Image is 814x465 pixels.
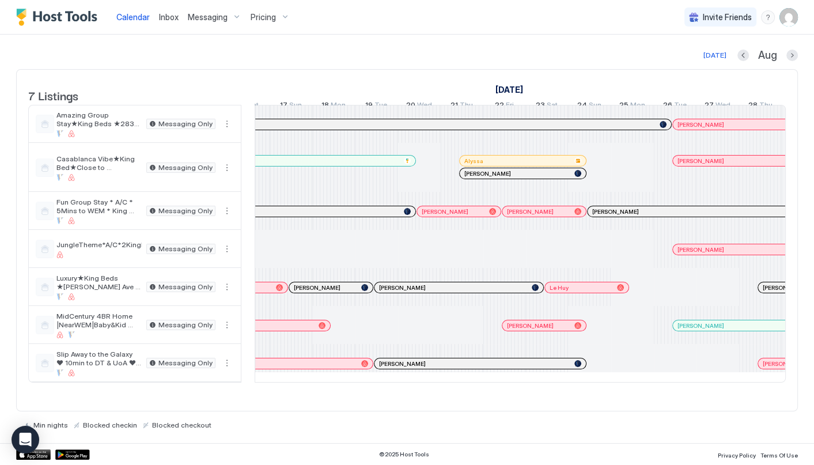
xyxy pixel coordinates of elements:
span: [PERSON_NAME] [763,360,809,368]
div: menu [761,10,775,24]
span: 7 Listings [28,86,78,104]
span: MidCentury 4BR Home |NearWEM|Baby&Kid friendly|A/C [56,312,142,329]
span: Slip Away to the Galaxy ♥ 10min to DT & UoA ♥ Baby Friendly ♥ Free Parking [56,350,142,367]
a: Privacy Policy [718,448,756,460]
a: August 20, 2025 [403,98,435,115]
span: 27 [705,100,714,112]
button: More options [220,204,234,218]
span: [PERSON_NAME] [464,170,511,177]
span: Mon [630,100,645,112]
span: 26 [663,100,672,112]
span: [PERSON_NAME] [507,322,554,330]
span: Messaging [188,12,228,22]
span: Thu [460,100,473,112]
span: Thu [759,100,772,112]
a: Terms Of Use [760,448,798,460]
span: Pricing [251,12,276,22]
button: More options [220,318,234,332]
span: 24 [577,100,587,112]
a: August 18, 2025 [319,98,349,115]
span: Fun Group Stay * A/C * 5Mins to WEM * King Bed * Sleep16 * Crib* [56,198,142,215]
a: August 23, 2025 [533,98,561,115]
button: More options [220,161,234,175]
span: 18 [321,100,329,112]
div: menu [220,280,234,294]
span: Fri [506,100,514,112]
div: menu [220,242,234,256]
span: [PERSON_NAME] [677,322,724,330]
a: August 21, 2025 [448,98,476,115]
span: 25 [619,100,629,112]
button: [DATE] [702,48,728,62]
span: 23 [536,100,545,112]
span: Tue [374,100,387,112]
span: Alyssa [464,157,483,165]
a: August 26, 2025 [660,98,690,115]
button: Previous month [737,50,749,61]
span: Sun [289,100,302,112]
div: menu [220,117,234,131]
span: [PERSON_NAME] [422,208,468,216]
div: Open Intercom Messenger [12,426,39,453]
span: Wed [715,100,730,112]
span: Le Huy [550,284,569,292]
a: August 27, 2025 [702,98,733,115]
span: © 2025 Host Tools [379,451,429,458]
a: App Store [16,449,51,460]
span: Tue [674,100,687,112]
button: More options [220,117,234,131]
span: Invite Friends [703,12,752,22]
button: More options [220,242,234,256]
span: Wed [417,100,432,112]
div: menu [220,318,234,332]
span: Calendar [116,12,150,22]
span: Min nights [33,421,68,429]
a: Calendar [116,11,150,23]
a: Inbox [159,11,179,23]
div: menu [220,204,234,218]
span: 17 [280,100,287,112]
span: 22 [495,100,504,112]
a: August 22, 2025 [492,98,517,115]
span: Sat [547,100,558,112]
span: [PERSON_NAME] [294,284,340,292]
span: 19 [365,100,373,112]
span: [PERSON_NAME] [677,157,724,165]
span: [PERSON_NAME] [763,284,809,292]
span: Aug [758,49,777,62]
a: Google Play Store [55,449,90,460]
span: Amazing Group Stay★King Beds ★2837 SQ FT★Baby Friendly★Smart Home★Free parking [56,111,142,128]
a: August 19, 2025 [362,98,390,115]
span: Blocked checkout [152,421,211,429]
div: [DATE] [703,50,726,61]
a: August 24, 2025 [574,98,604,115]
div: menu [220,356,234,370]
span: Mon [331,100,346,112]
button: More options [220,280,234,294]
div: User profile [779,8,798,27]
span: [PERSON_NAME] [379,284,426,292]
span: 28 [748,100,757,112]
span: Luxury★King Beds ★[PERSON_NAME] Ave ★Smart Home ★Free Parking [56,274,142,291]
a: August 1, 2025 [493,81,527,98]
div: menu [220,161,234,175]
span: [PERSON_NAME] [379,360,426,368]
span: Terms Of Use [760,452,798,459]
span: Blocked checkin [83,421,137,429]
span: [PERSON_NAME] [507,208,554,216]
span: 21 [450,100,458,112]
a: August 25, 2025 [616,98,648,115]
span: Sun [589,100,601,112]
a: August 17, 2025 [277,98,305,115]
a: Host Tools Logo [16,9,103,26]
span: Privacy Policy [718,452,756,459]
span: [PERSON_NAME] [677,121,724,128]
a: August 28, 2025 [745,98,775,115]
span: Inbox [159,12,179,22]
span: Casablanca Vibe★King Bed★Close to [PERSON_NAME] Ave and Uof A ★Smart Home★Free Parking [56,154,142,172]
button: Next month [786,50,798,61]
span: [PERSON_NAME] [592,208,639,216]
span: JungleTheme*A/C*2KingBeds*BabyFriendly*Sleep10*3BR [56,240,142,249]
